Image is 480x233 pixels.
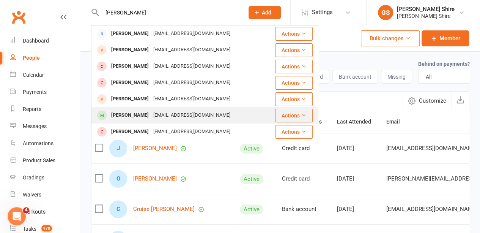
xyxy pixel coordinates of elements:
div: People [23,55,40,61]
span: 978 [41,225,52,231]
iframe: Intercom live chat [8,207,26,225]
div: [EMAIL_ADDRESS][DOMAIN_NAME] [151,28,233,39]
div: [EMAIL_ADDRESS][DOMAIN_NAME] [151,126,233,137]
div: [EMAIL_ADDRESS][DOMAIN_NAME] [151,94,233,105]
a: Clubworx [9,8,28,27]
div: Gradings [23,174,44,181]
a: Workouts [10,203,80,220]
span: [EMAIL_ADDRESS][DOMAIN_NAME] [386,141,478,155]
button: Actions [275,60,313,73]
button: Actions [275,109,313,122]
a: Waivers [10,186,80,203]
div: Product Sales [23,157,55,163]
button: Customize [403,92,451,110]
input: Search... [100,7,239,18]
a: Calendar [10,67,80,84]
div: Cruise [109,200,127,218]
div: Tasks [23,226,36,232]
a: Member [422,30,469,46]
button: Missing [381,70,412,84]
div: Active [240,174,263,184]
span: Last Attended [337,119,379,125]
span: Email [386,119,408,125]
a: [PERSON_NAME] [133,145,177,152]
div: Automations [23,140,54,146]
div: [EMAIL_ADDRESS][DOMAIN_NAME] [151,44,233,55]
div: [PERSON_NAME] [109,77,151,88]
a: Dashboard [10,32,80,49]
div: Jonah [109,139,127,157]
span: 4 [23,207,29,213]
a: Payments [10,84,80,101]
button: Bank account [332,70,378,84]
div: GS [378,5,393,20]
button: Actions [275,43,313,57]
span: Customize [419,96,446,105]
div: [PERSON_NAME] Shire [397,13,455,19]
div: [PERSON_NAME] [109,61,151,72]
div: [PERSON_NAME] [109,110,151,121]
div: [EMAIL_ADDRESS][DOMAIN_NAME] [151,110,233,121]
a: Product Sales [10,152,80,169]
span: Add [262,10,271,16]
div: [DATE] [337,145,379,152]
div: [PERSON_NAME] [109,94,151,105]
div: [PERSON_NAME] [109,126,151,137]
div: [EMAIL_ADDRESS][DOMAIN_NAME] [151,77,233,88]
div: Oscar [109,170,127,188]
div: [PERSON_NAME] Shire [397,6,455,13]
button: Bulk changes [361,30,420,46]
div: Payments [23,89,47,95]
button: Email [386,117,408,126]
button: Last Attended [337,117,379,126]
div: Active [240,144,263,154]
a: [PERSON_NAME] [133,176,177,182]
a: People [10,49,80,67]
label: Behind on payments? [418,61,470,67]
a: Messages [10,118,80,135]
button: Actions [275,92,313,106]
div: Bank account [282,206,330,212]
div: Waivers [23,192,41,198]
div: Calendar [23,72,44,78]
a: Cruise [PERSON_NAME] [133,206,195,212]
div: Reports [23,106,41,112]
div: [PERSON_NAME] [109,28,151,39]
span: Member [439,34,460,43]
span: [EMAIL_ADDRESS][DOMAIN_NAME] [386,202,478,216]
a: Reports [10,101,80,118]
div: [DATE] [337,176,379,182]
button: Actions [275,27,313,41]
div: Active [240,204,263,214]
div: Messages [23,123,47,129]
div: Workouts [23,209,46,215]
button: Add [249,6,281,19]
div: Dashboard [23,38,49,44]
button: Actions [275,76,313,90]
div: [PERSON_NAME] [109,44,151,55]
div: Credit card [282,145,330,152]
a: Automations [10,135,80,152]
span: Settings [312,4,333,21]
div: [EMAIL_ADDRESS][DOMAIN_NAME] [151,61,233,72]
div: [DATE] [337,206,379,212]
div: Credit card [282,176,330,182]
button: Actions [275,125,313,139]
a: Gradings [10,169,80,186]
